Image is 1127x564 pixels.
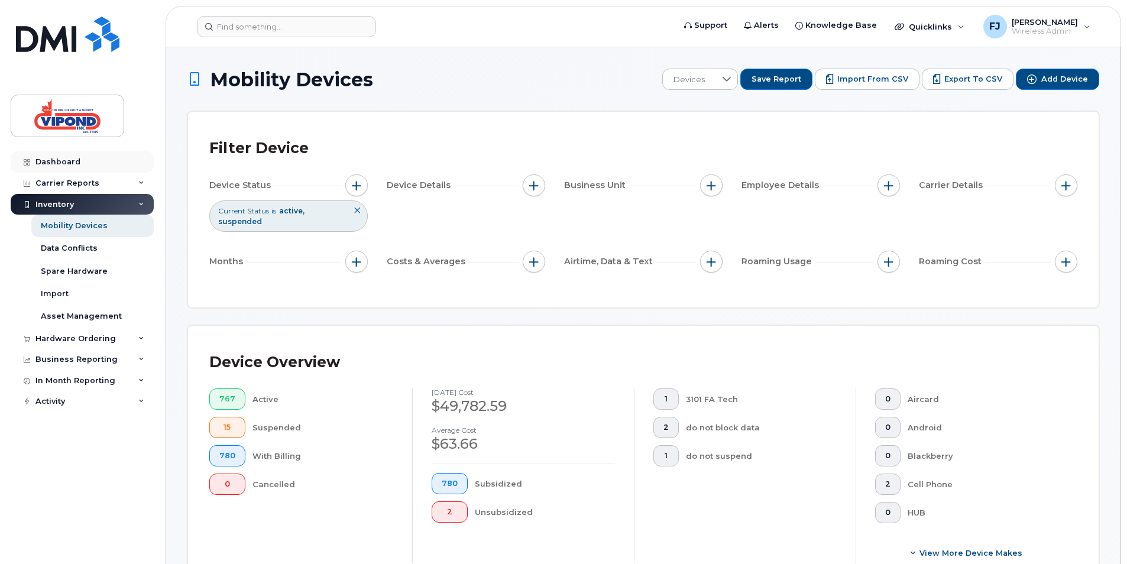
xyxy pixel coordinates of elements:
[209,474,245,495] button: 0
[919,547,1022,559] span: View More Device Makes
[875,445,901,466] button: 0
[475,501,616,523] div: Unsubsidized
[387,179,454,192] span: Device Details
[209,179,274,192] span: Device Status
[209,388,245,410] button: 767
[885,479,890,489] span: 2
[885,508,890,517] span: 0
[252,474,394,495] div: Cancelled
[663,394,669,404] span: 1
[432,396,615,416] div: $49,782.59
[908,445,1059,466] div: Blackberry
[1041,74,1088,85] span: Add Device
[815,69,919,90] button: Import from CSV
[218,206,269,216] span: Current Status
[908,417,1059,438] div: Android
[209,417,245,438] button: 15
[885,394,890,404] span: 0
[564,179,629,192] span: Business Unit
[432,501,468,523] button: 2
[837,74,908,85] span: Import from CSV
[219,479,235,489] span: 0
[252,445,394,466] div: With Billing
[875,388,901,410] button: 0
[919,255,985,268] span: Roaming Cost
[209,347,340,378] div: Device Overview
[219,394,235,404] span: 767
[908,474,1059,495] div: Cell Phone
[875,474,901,495] button: 2
[686,417,837,438] div: do not block data
[741,255,815,268] span: Roaming Usage
[279,206,305,215] span: active
[252,388,394,410] div: Active
[944,74,1002,85] span: Export to CSV
[475,473,616,494] div: Subsidized
[875,542,1058,563] button: View More Device Makes
[663,69,715,90] span: Devices
[875,417,901,438] button: 0
[653,388,679,410] button: 1
[218,217,262,226] span: suspended
[740,69,812,90] button: Save Report
[209,255,247,268] span: Months
[653,445,679,466] button: 1
[885,451,890,461] span: 0
[432,434,615,454] div: $63.66
[219,423,235,432] span: 15
[564,255,656,268] span: Airtime, Data & Text
[922,69,1013,90] button: Export to CSV
[908,388,1059,410] div: Aircard
[209,445,245,466] button: 780
[885,423,890,432] span: 0
[432,426,615,434] h4: Average cost
[387,255,469,268] span: Costs & Averages
[442,479,458,488] span: 780
[752,74,801,85] span: Save Report
[686,388,837,410] div: 3101 FA Tech
[432,388,615,396] h4: [DATE] cost
[209,133,309,164] div: Filter Device
[1016,69,1099,90] button: Add Device
[252,417,394,438] div: Suspended
[686,445,837,466] div: do not suspend
[663,423,669,432] span: 2
[271,206,276,216] span: is
[741,179,822,192] span: Employee Details
[919,179,986,192] span: Carrier Details
[908,502,1059,523] div: HUB
[663,451,669,461] span: 1
[653,417,679,438] button: 2
[219,451,235,461] span: 780
[432,473,468,494] button: 780
[210,69,373,90] span: Mobility Devices
[875,502,901,523] button: 0
[442,507,458,517] span: 2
